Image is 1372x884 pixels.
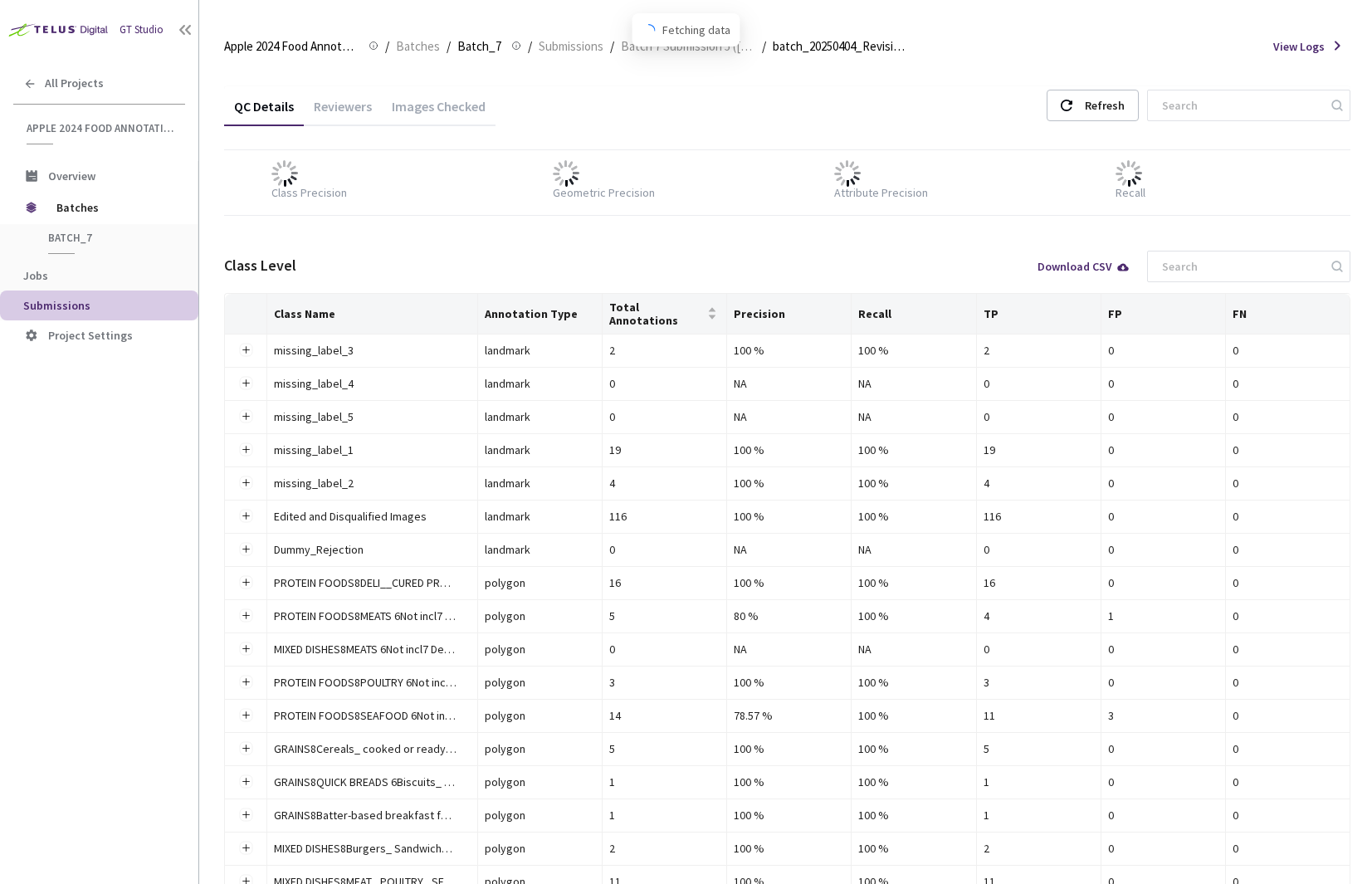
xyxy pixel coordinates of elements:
div: landmark [485,474,595,492]
div: 80 % [734,607,844,625]
div: 100 % [734,839,844,857]
div: polygon [485,773,595,791]
a: Batches [393,37,443,55]
div: Class Level [224,254,296,277]
span: loading [640,22,657,39]
div: 0 [1108,740,1218,758]
div: 100 % [734,341,844,359]
span: Submissions [23,298,90,313]
img: loader.gif [834,160,861,187]
span: Apple 2024 Food Annotation Correction [224,37,359,56]
div: 100 % [858,740,969,758]
img: loader.gif [271,160,298,187]
div: MIXED DISHES8Burgers_ Sandwiches and wraps 6Incl7 Tacos and Burritos9 [274,839,457,857]
div: 1 [609,806,720,824]
div: 5 [984,740,1094,758]
div: Reviewers [304,98,382,126]
div: landmark [485,341,595,359]
button: Expand row [239,842,252,855]
th: Annotation Type [478,294,603,335]
button: Expand row [239,676,252,689]
li: / [610,37,614,56]
div: 100 % [858,673,969,691]
div: Attribute Precision [834,183,928,202]
li: / [528,37,532,56]
span: Total Annotations [609,300,704,327]
span: All Projects [45,76,104,90]
div: 100 % [734,806,844,824]
button: Expand row [239,576,252,589]
div: 116 [609,507,720,525]
button: Expand row [239,808,252,822]
span: Apple 2024 Food Annotation Correction [27,121,175,135]
div: 100 % [858,607,969,625]
div: 0 [609,540,720,559]
div: 0 [1233,408,1343,426]
span: batch_20250404_Revision_3 QC - [DATE] [773,37,907,56]
th: Precision [727,294,852,335]
div: 0 [1108,374,1218,393]
button: Expand row [239,344,252,357]
div: polygon [485,640,595,658]
div: 4 [984,607,1094,625]
div: 100 % [858,574,969,592]
div: 19 [984,441,1094,459]
div: missing_label_2 [274,474,457,492]
div: polygon [485,607,595,625]
div: 0 [1108,806,1218,824]
a: Batch 7 Submission 5 ([DATE]) [618,37,759,55]
div: 0 [1233,540,1343,559]
div: GT Studio [120,22,164,38]
div: landmark [485,408,595,426]
span: Batch_7 [457,37,501,56]
div: 1 [984,806,1094,824]
img: loader.gif [1116,160,1142,187]
li: / [447,37,451,56]
div: NA [858,374,969,393]
button: Expand row [239,543,252,556]
div: 100 % [734,507,844,525]
div: polygon [485,740,595,758]
div: 100 % [858,706,969,725]
button: Expand row [239,476,252,490]
div: 0 [1233,740,1343,758]
div: 0 [1233,640,1343,658]
div: Download CSV [1038,261,1130,272]
div: polygon [485,673,595,691]
div: 2 [984,341,1094,359]
div: Refresh [1085,90,1125,120]
div: 100 % [734,474,844,492]
div: 100 % [734,773,844,791]
div: 5 [609,607,720,625]
div: NA [734,640,844,658]
div: 0 [1108,341,1218,359]
div: PROTEIN FOODS8POULTRY 6Not incl7 Deli and Mixed Dishes9 [274,673,457,691]
div: 11 [984,706,1094,725]
div: Geometric Precision [553,183,655,202]
div: NA [858,540,969,559]
div: Images Checked [382,98,496,126]
div: NA [734,408,844,426]
button: Expand row [239,377,252,390]
span: Overview [48,168,95,183]
div: Recall [1116,183,1145,202]
div: Class Precision [271,183,347,202]
div: 4 [609,474,720,492]
div: PROTEIN FOODS8MEATS 6Not incl7 Deli and Mixed Dishes9 [274,607,457,625]
div: 16 [984,574,1094,592]
div: 100 % [858,474,969,492]
div: 0 [1233,341,1343,359]
div: polygon [485,806,595,824]
span: Batches [396,37,440,56]
div: NA [734,374,844,393]
div: landmark [485,441,595,459]
span: Submissions [539,37,603,56]
div: 116 [984,507,1094,525]
div: missing_label_1 [274,441,457,459]
button: Expand row [239,510,252,523]
div: landmark [485,507,595,525]
div: landmark [485,374,595,393]
div: 100 % [734,574,844,592]
div: polygon [485,706,595,725]
div: 0 [1108,773,1218,791]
